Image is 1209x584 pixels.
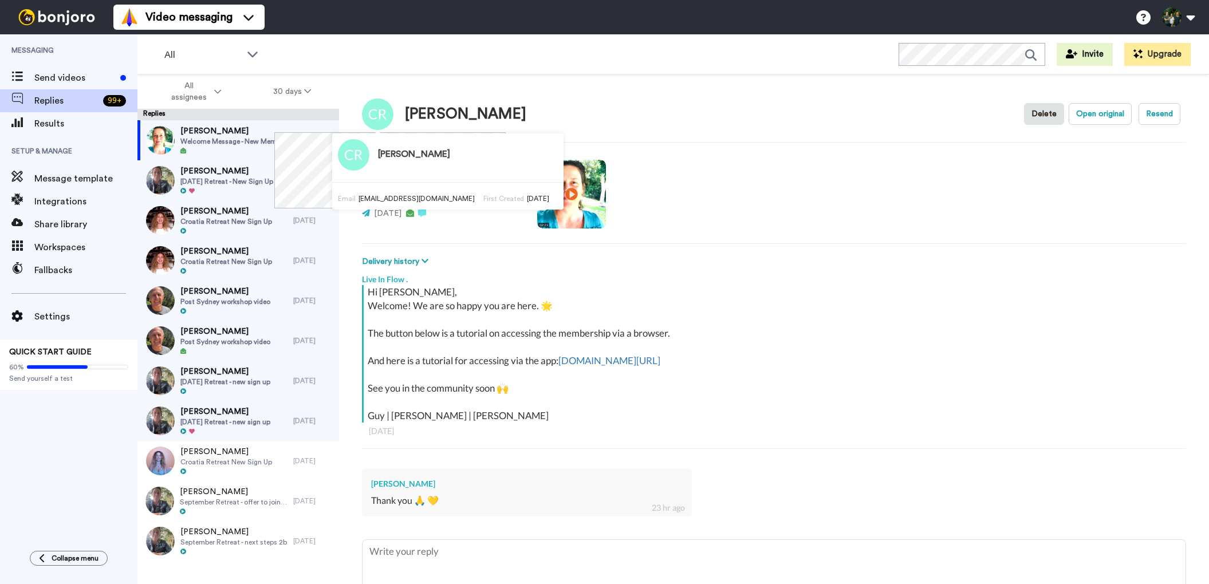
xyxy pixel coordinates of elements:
[137,521,339,561] a: [PERSON_NAME]September Retreat - next steps 2b[DATE]
[371,478,683,490] div: [PERSON_NAME]
[180,498,288,507] span: September Retreat - offer to join membership
[338,195,356,202] span: Email
[137,441,339,481] a: [PERSON_NAME]Croatia Retreat New Sign Up[DATE]
[1024,103,1064,125] button: Delete
[1057,43,1113,66] button: Invite
[405,106,526,123] div: [PERSON_NAME]
[180,165,273,177] span: [PERSON_NAME]
[293,216,333,225] div: [DATE]
[293,416,333,425] div: [DATE]
[137,120,339,160] a: [PERSON_NAME]Welcome Message - New Member23 hr ago
[180,406,270,417] span: [PERSON_NAME]
[137,109,339,120] div: Replies
[137,481,339,521] a: [PERSON_NAME]September Retreat - offer to join membership[DATE]
[180,457,272,467] span: Croatia Retreat New Sign Up
[180,206,272,217] span: [PERSON_NAME]
[180,286,270,297] span: [PERSON_NAME]
[34,94,99,108] span: Replies
[137,160,339,200] a: [PERSON_NAME][DATE] Retreat - New Sign Up[DATE]
[34,71,116,85] span: Send videos
[146,166,175,195] img: f2341e43-c9d6-4a41-a2d0-b02c592cf083-thumb.jpg
[359,195,475,202] span: [EMAIL_ADDRESS][DOMAIN_NAME]
[146,527,175,555] img: 10d1b439-f2a5-4846-a85e-252afa608020-thumb.jpg
[652,502,685,514] div: 23 hr ago
[146,366,175,395] img: 74d05aa1-0c37-4850-bf7f-a46704ccc2fa-thumb.jpg
[9,348,92,356] span: QUICK START GUIDE
[146,126,175,155] img: 38378a88-1533-47e2-a831-46e53c2a477e-thumb.jpg
[146,326,175,355] img: df8482a3-4b6e-48e7-ada0-70195c9f2b23-thumb.jpg
[137,200,339,240] a: [PERSON_NAME]Croatia Retreat New Sign Up[DATE]
[166,80,212,103] span: All assignees
[146,206,175,235] img: dd7362e7-4956-47af-9292-d3fe6c330ab7-thumb.jpg
[558,354,660,366] a: [DOMAIN_NAME][URL]
[1069,103,1132,125] button: Open original
[14,9,100,25] img: bj-logo-header-white.svg
[371,494,683,507] div: Thank you 🙏 💛
[30,551,108,566] button: Collapse menu
[362,98,393,130] img: Image of Chrissy Ralston
[180,217,272,226] span: Croatia Retreat New Sign Up
[146,447,175,475] img: 5a5942a6-c45b-4c55-95f5-0a1c37f76cc7-thumb.jpg
[293,336,333,345] div: [DATE]
[137,321,339,361] a: [PERSON_NAME]Post Sydney workshop video[DATE]
[137,361,339,401] a: [PERSON_NAME][DATE] Retreat - new sign up[DATE]
[180,326,270,337] span: [PERSON_NAME]
[527,195,549,202] span: [DATE]
[146,286,175,315] img: df8482a3-4b6e-48e7-ada0-70195c9f2b23-thumb.jpg
[180,526,287,538] span: [PERSON_NAME]
[9,362,24,372] span: 60%
[34,172,137,186] span: Message template
[374,210,401,218] span: [DATE]
[137,401,339,441] a: [PERSON_NAME][DATE] Retreat - new sign up[DATE]
[180,377,270,386] span: [DATE] Retreat - new sign up
[362,268,1186,285] div: Live In Flow .
[180,538,287,547] span: September Retreat - next steps 2b
[52,554,99,563] span: Collapse menu
[180,486,288,498] span: [PERSON_NAME]
[293,496,333,506] div: [DATE]
[378,149,450,160] h3: [PERSON_NAME]
[483,195,524,202] span: First Created
[146,407,175,435] img: 74d05aa1-0c37-4850-bf7f-a46704ccc2fa-thumb.jpg
[180,417,270,427] span: [DATE] Retreat - new sign up
[140,76,247,108] button: All assignees
[369,425,1179,437] div: [DATE]
[180,366,270,377] span: [PERSON_NAME]
[120,8,139,26] img: vm-color.svg
[362,255,432,268] button: Delivery history
[145,487,174,515] img: ed3c712c-5e52-41ed-ad68-e6e35fa673e0-thumb.jpg
[180,337,270,346] span: Post Sydney workshop video
[180,446,272,457] span: [PERSON_NAME]
[34,263,137,277] span: Fallbacks
[34,240,137,254] span: Workspaces
[293,536,333,546] div: [DATE]
[137,240,339,281] a: [PERSON_NAME]Croatia Retreat New Sign Up[DATE]
[293,296,333,305] div: [DATE]
[180,177,273,186] span: [DATE] Retreat - New Sign Up
[34,195,137,208] span: Integrations
[1139,103,1180,125] button: Resend
[293,376,333,385] div: [DATE]
[293,256,333,265] div: [DATE]
[164,48,241,62] span: All
[180,125,286,137] span: [PERSON_NAME]
[137,281,339,321] a: [PERSON_NAME]Post Sydney workshop video[DATE]
[293,456,333,465] div: [DATE]
[34,310,137,323] span: Settings
[9,374,128,383] span: Send yourself a test
[145,9,233,25] span: Video messaging
[338,139,369,171] img: Image of Chrissy Ralston
[180,137,286,146] span: Welcome Message - New Member
[103,95,126,106] div: 99 +
[180,246,272,257] span: [PERSON_NAME]
[180,297,270,306] span: Post Sydney workshop video
[146,246,175,275] img: 36976641-3902-4aaf-be97-196c1deffc2d-thumb.jpg
[368,285,1183,423] div: Hi [PERSON_NAME], Welcome! We are so happy you are here. 🌟 The button below is a tutorial on acce...
[34,218,137,231] span: Share library
[1124,43,1191,66] button: Upgrade
[247,81,337,102] button: 30 days
[180,257,272,266] span: Croatia Retreat New Sign Up
[34,117,137,131] span: Results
